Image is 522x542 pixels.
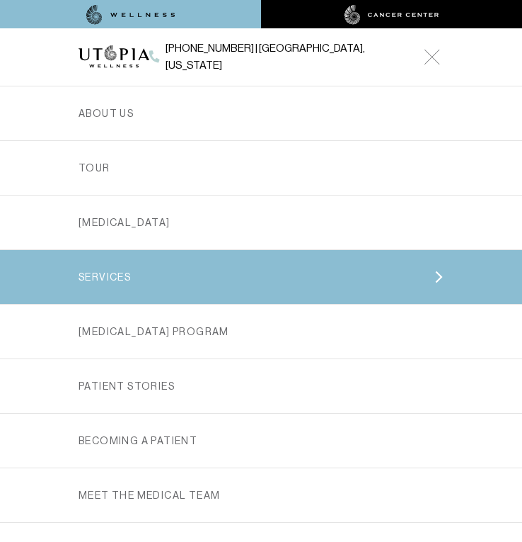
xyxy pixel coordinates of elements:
[79,305,443,358] a: [MEDICAL_DATA] PROGRAM
[344,5,439,25] img: cancer center
[79,359,443,413] a: PATIENT STORIES
[86,5,175,25] img: wellness
[149,40,406,74] a: [PHONE_NUMBER] | [GEOGRAPHIC_DATA], [US_STATE]
[79,196,443,249] a: [MEDICAL_DATA]
[79,414,443,468] a: Becoming a Patient
[424,49,440,65] img: icon-hamburger
[79,250,443,304] a: SERVICES
[79,86,443,140] a: ABOUT US
[166,40,406,74] span: [PHONE_NUMBER] | [GEOGRAPHIC_DATA], [US_STATE]
[79,141,443,195] a: TOUR
[79,45,149,68] img: logo
[79,468,443,522] a: MEET THE MEDICAL TEAM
